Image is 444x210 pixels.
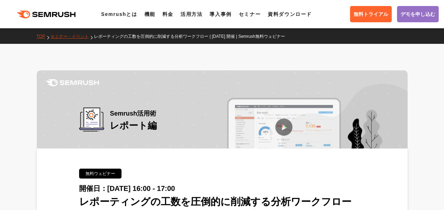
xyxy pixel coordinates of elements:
a: 導入事例 [209,11,231,17]
img: Semrush [46,79,99,86]
a: Semrushとは [101,11,137,17]
a: 活用方法 [180,11,202,17]
span: 無料トライアル [354,10,388,18]
a: 無料トライアル [350,6,392,22]
span: レポート編 [110,120,157,131]
a: レポーティングの工数を圧倒的に削減する分析ワークフロー | [DATE] 開催 | Semrush無料ウェビナー [94,34,290,39]
div: 無料ウェビナー [79,169,122,179]
span: レポーティングの工数を圧倒的に削減する分析ワークフロー [79,196,351,207]
a: 料金 [162,11,173,17]
span: 開催日：[DATE] 16:00 - 17:00 [79,185,175,192]
a: デモを申し込む [397,6,439,22]
a: 資料ダウンロード [268,11,312,17]
span: Semrush活用術 [110,107,157,119]
a: セミナー [239,11,261,17]
a: セミナー・イベント [51,34,94,39]
a: 機能 [144,11,155,17]
a: TOP [37,34,51,39]
span: デモを申し込む [401,10,435,18]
